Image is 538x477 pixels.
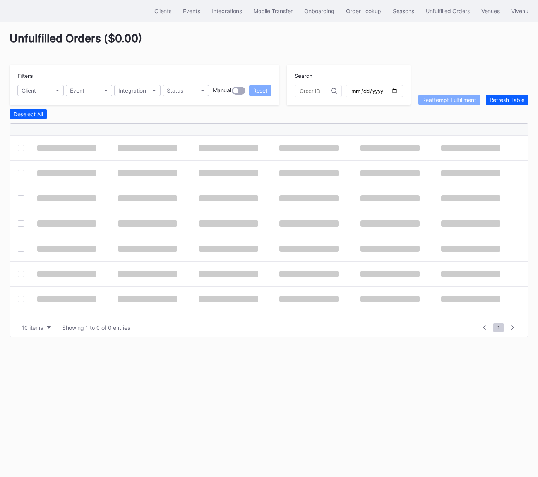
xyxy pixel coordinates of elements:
button: Events [177,4,206,18]
div: Integration [118,87,146,94]
button: Refresh Table [486,95,528,105]
button: 10 items [18,322,55,333]
button: Integrations [206,4,248,18]
div: Seasons [393,8,414,14]
div: Unfulfilled Orders ( $0.00 ) [10,32,528,55]
div: Vivenu [511,8,528,14]
button: Client [17,85,64,96]
div: 10 items [22,324,43,331]
button: Reattempt Fulfillment [418,95,480,105]
div: Client [22,87,36,94]
span: 1 [493,323,504,332]
button: Unfulfilled Orders [420,4,476,18]
input: Order ID [300,88,331,94]
button: Event [66,85,112,96]
div: Filters [17,72,271,79]
button: Venues [476,4,505,18]
div: Search [295,72,403,79]
button: Reset [249,85,271,96]
div: Refresh Table [490,96,524,103]
div: Manual [213,87,231,95]
div: Reset [253,87,267,94]
button: Onboarding [298,4,340,18]
div: Order Lookup [346,8,381,14]
div: Event [70,87,84,94]
button: Clients [149,4,177,18]
button: Mobile Transfer [248,4,298,18]
div: Venues [481,8,500,14]
button: Status [163,85,209,96]
div: Reattempt Fulfillment [422,96,476,103]
button: Integration [114,85,161,96]
div: Mobile Transfer [254,8,293,14]
div: Showing 1 to 0 of 0 entries [62,324,130,331]
button: Deselect All [10,109,47,119]
div: Clients [154,8,171,14]
div: Events [183,8,200,14]
button: Order Lookup [340,4,387,18]
div: Onboarding [304,8,334,14]
div: Deselect All [14,111,43,117]
div: Unfulfilled Orders [426,8,470,14]
button: Seasons [387,4,420,18]
div: Status [167,87,183,94]
button: Vivenu [505,4,534,18]
div: Integrations [212,8,242,14]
